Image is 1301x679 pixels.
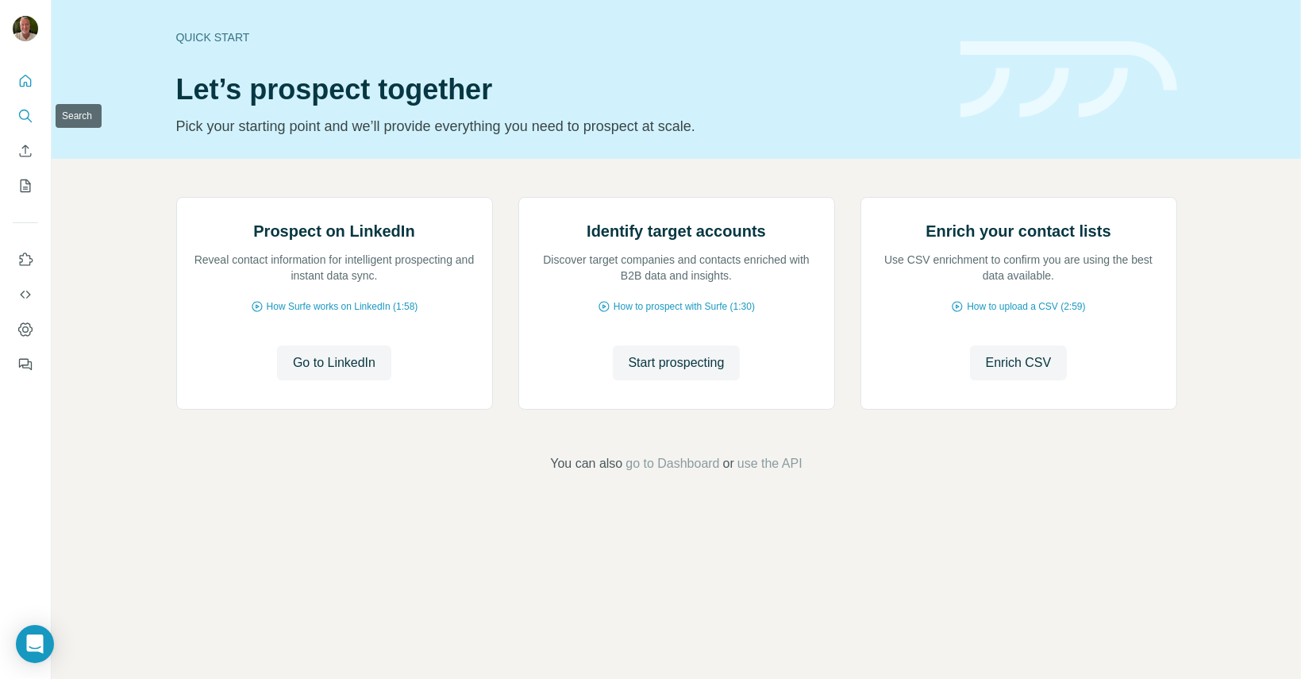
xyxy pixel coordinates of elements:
[877,252,1161,284] p: Use CSV enrichment to confirm you are using the best data available.
[277,345,391,380] button: Go to LinkedIn
[614,299,755,314] span: How to prospect with Surfe (1:30)
[13,245,38,274] button: Use Surfe on LinkedIn
[723,454,734,473] span: or
[13,280,38,309] button: Use Surfe API
[986,353,1052,372] span: Enrich CSV
[193,252,476,284] p: Reveal contact information for intelligent prospecting and instant data sync.
[267,299,418,314] span: How Surfe works on LinkedIn (1:58)
[625,454,719,473] button: go to Dashboard
[550,454,622,473] span: You can also
[16,625,54,663] div: Open Intercom Messenger
[970,345,1068,380] button: Enrich CSV
[629,353,725,372] span: Start prospecting
[613,345,741,380] button: Start prospecting
[587,220,766,242] h2: Identify target accounts
[960,41,1177,118] img: banner
[535,252,818,284] p: Discover target companies and contacts enriched with B2B data and insights.
[176,29,941,45] div: Quick start
[13,102,38,130] button: Search
[13,67,38,95] button: Quick start
[253,220,414,242] h2: Prospect on LinkedIn
[926,220,1110,242] h2: Enrich your contact lists
[13,172,38,200] button: My lists
[293,353,375,372] span: Go to LinkedIn
[13,137,38,165] button: Enrich CSV
[176,74,941,106] h1: Let’s prospect together
[737,454,803,473] button: use the API
[13,315,38,344] button: Dashboard
[176,115,941,137] p: Pick your starting point and we’ll provide everything you need to prospect at scale.
[967,299,1085,314] span: How to upload a CSV (2:59)
[13,16,38,41] img: Avatar
[13,350,38,379] button: Feedback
